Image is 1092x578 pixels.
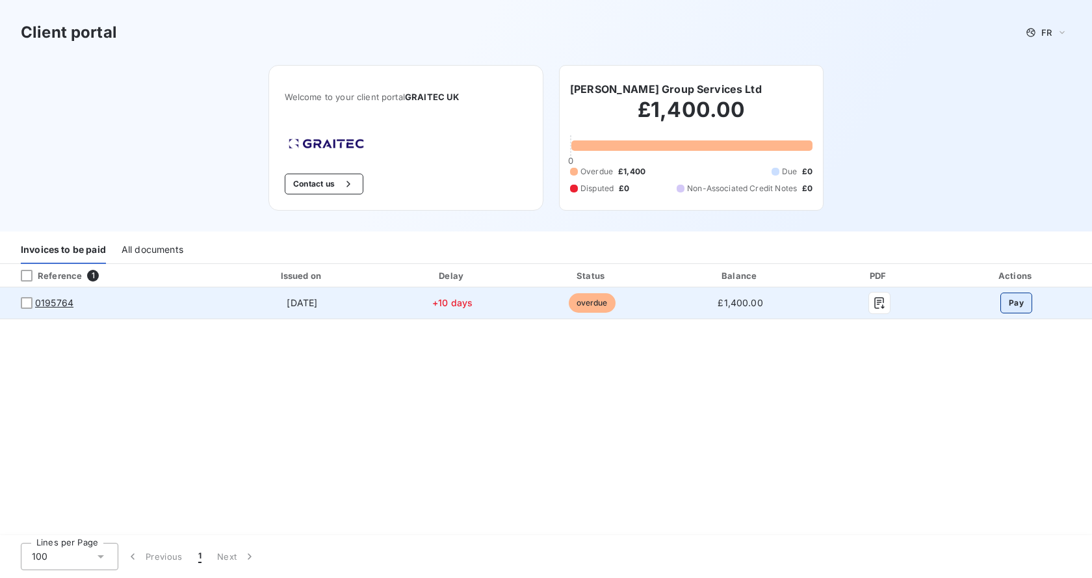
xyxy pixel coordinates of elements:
span: 1 [87,270,99,282]
span: 0 [568,155,573,166]
span: 1 [198,550,201,563]
button: 1 [190,543,209,570]
img: Company logo [285,135,368,153]
span: Due [782,166,797,177]
tcxspan: Call 0195764 via 3CX [35,296,73,309]
button: Pay [1000,293,1032,313]
span: overdue [569,293,616,313]
div: Actions [943,269,1089,282]
div: PDF [820,269,938,282]
span: £1,400.00 [718,297,762,308]
div: Invoices to be paid [21,237,106,264]
h3: Client portal [21,21,117,44]
span: £0 [619,183,629,194]
span: Overdue [580,166,613,177]
span: [DATE] [287,297,317,308]
button: Previous [118,543,190,570]
span: Non-Associated Credit Notes [687,183,797,194]
div: Reference [10,270,82,282]
span: +10 days [432,297,473,308]
span: FR [1041,27,1052,38]
div: Status [523,269,660,282]
div: All documents [122,237,183,264]
h2: £1,400.00 [570,97,812,136]
span: Disputed [580,183,614,194]
div: Delay [387,269,518,282]
span: GRAITEC UK [405,92,460,102]
span: 100 [32,550,47,563]
div: Issued on [223,269,382,282]
h6: [PERSON_NAME] Group Services Ltd [570,81,762,97]
button: Contact us [285,174,363,194]
span: £0 [802,166,812,177]
span: £0 [802,183,812,194]
span: Welcome to your client portal [285,92,527,102]
button: Next [209,543,264,570]
div: Balance [666,269,815,282]
span: £1,400 [618,166,645,177]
